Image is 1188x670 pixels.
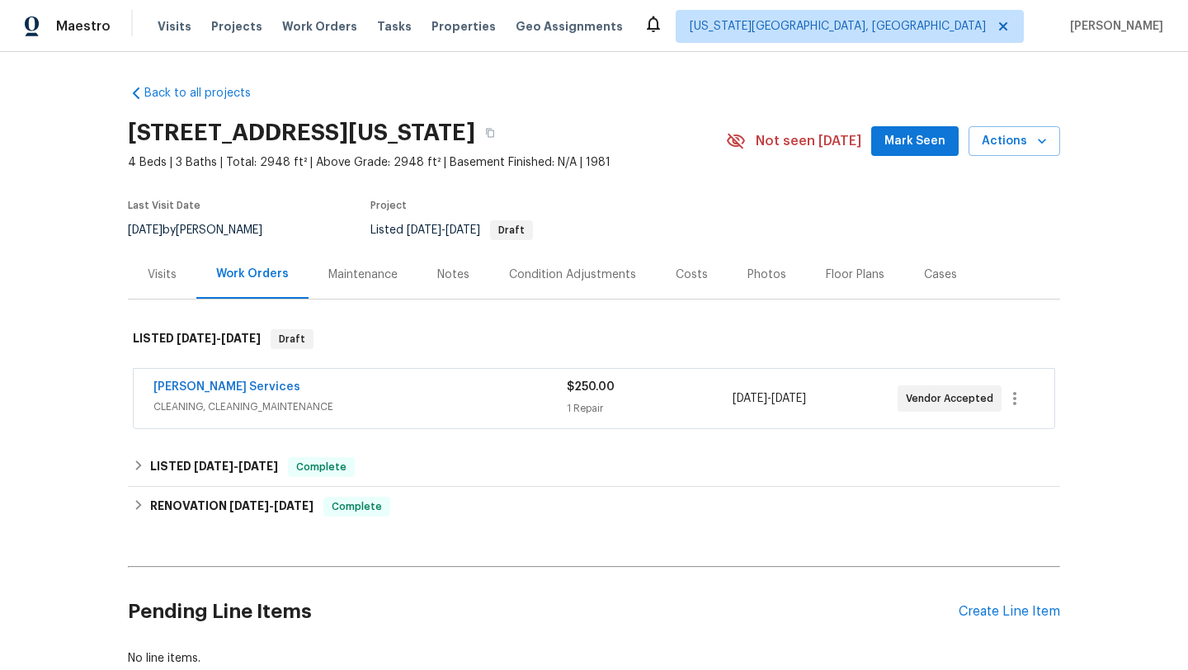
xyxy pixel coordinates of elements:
[431,18,496,35] span: Properties
[128,125,475,141] h2: [STREET_ADDRESS][US_STATE]
[969,126,1060,157] button: Actions
[229,500,313,512] span: -
[128,650,1060,667] div: No line items.
[377,21,412,32] span: Tasks
[128,85,286,101] a: Back to all projects
[906,390,1000,407] span: Vendor Accepted
[924,267,957,283] div: Cases
[492,225,531,235] span: Draft
[128,224,163,236] span: [DATE]
[437,267,469,283] div: Notes
[128,154,726,171] span: 4 Beds | 3 Baths | Total: 2948 ft² | Above Grade: 2948 ft² | Basement Finished: N/A | 1981
[177,333,261,344] span: -
[158,18,191,35] span: Visits
[128,573,959,650] h2: Pending Line Items
[274,500,313,512] span: [DATE]
[216,266,289,282] div: Work Orders
[1063,18,1163,35] span: [PERSON_NAME]
[328,267,398,283] div: Maintenance
[733,393,767,404] span: [DATE]
[150,497,313,517] h6: RENOVATION
[272,331,312,347] span: Draft
[150,457,278,477] h6: LISTED
[445,224,480,236] span: [DATE]
[177,333,216,344] span: [DATE]
[221,333,261,344] span: [DATE]
[128,201,200,210] span: Last Visit Date
[56,18,111,35] span: Maestro
[509,267,636,283] div: Condition Adjustments
[153,381,300,393] a: [PERSON_NAME] Services
[290,459,353,475] span: Complete
[133,329,261,349] h6: LISTED
[128,313,1060,366] div: LISTED [DATE]-[DATE]Draft
[567,400,732,417] div: 1 Repair
[194,460,233,472] span: [DATE]
[733,390,806,407] span: -
[982,131,1047,152] span: Actions
[238,460,278,472] span: [DATE]
[567,381,615,393] span: $250.00
[756,133,861,149] span: Not seen [DATE]
[211,18,262,35] span: Projects
[128,220,282,240] div: by [PERSON_NAME]
[128,447,1060,487] div: LISTED [DATE]-[DATE]Complete
[407,224,441,236] span: [DATE]
[229,500,269,512] span: [DATE]
[771,393,806,404] span: [DATE]
[884,131,945,152] span: Mark Seen
[282,18,357,35] span: Work Orders
[747,267,786,283] div: Photos
[370,201,407,210] span: Project
[128,487,1060,526] div: RENOVATION [DATE]-[DATE]Complete
[516,18,623,35] span: Geo Assignments
[325,498,389,515] span: Complete
[676,267,708,283] div: Costs
[826,267,884,283] div: Floor Plans
[959,604,1060,620] div: Create Line Item
[871,126,959,157] button: Mark Seen
[475,118,505,148] button: Copy Address
[153,399,567,415] span: CLEANING, CLEANING_MAINTENANCE
[194,460,278,472] span: -
[407,224,480,236] span: -
[690,18,986,35] span: [US_STATE][GEOGRAPHIC_DATA], [GEOGRAPHIC_DATA]
[148,267,177,283] div: Visits
[370,224,533,236] span: Listed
